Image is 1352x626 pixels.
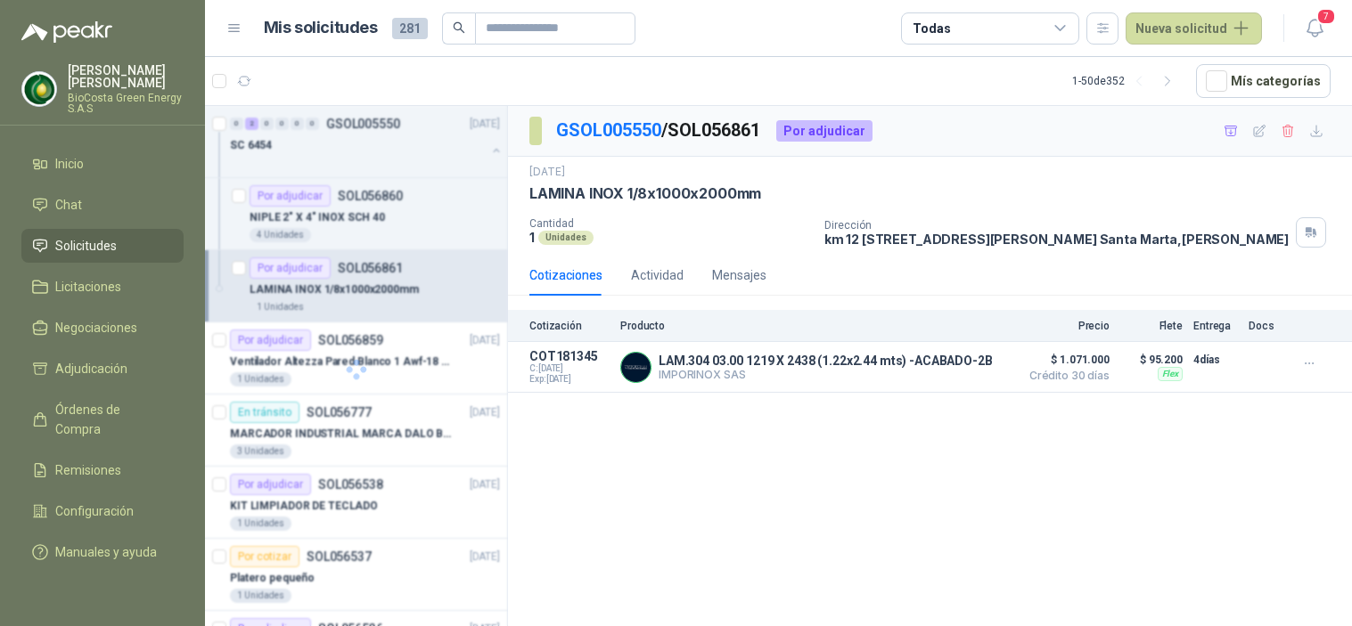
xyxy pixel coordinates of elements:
p: Entrega [1193,320,1238,332]
a: Solicitudes [21,229,184,263]
span: 7 [1316,8,1336,25]
span: 281 [392,18,428,39]
a: Inicio [21,147,184,181]
p: Cantidad [529,217,810,230]
p: Precio [1020,320,1110,332]
a: Negociaciones [21,311,184,345]
button: Mís categorías [1196,64,1331,98]
div: Unidades [538,231,594,245]
span: Crédito 30 días [1020,370,1110,381]
p: Producto [620,320,1010,332]
p: / SOL056861 [556,117,762,144]
p: km 12 [STREET_ADDRESS][PERSON_NAME] Santa Marta , [PERSON_NAME] [824,232,1290,247]
div: Flex [1158,367,1183,381]
div: Actividad [631,265,684,285]
div: Por adjudicar [776,120,873,142]
a: Licitaciones [21,270,184,304]
p: Docs [1249,320,1284,332]
p: LAMINA INOX 1/8x1000x2000mm [529,184,761,203]
span: Inicio [55,154,84,174]
span: search [453,21,465,34]
span: $ 1.071.000 [1020,349,1110,370]
span: Manuales y ayuda [55,542,157,562]
p: IMPORINOX SAS [659,368,993,381]
a: Adjudicación [21,352,184,386]
span: C: [DATE] [529,363,610,374]
button: Nueva solicitud [1126,12,1262,45]
div: Todas [913,19,950,38]
span: Exp: [DATE] [529,374,610,385]
p: Cotización [529,320,610,332]
p: 4 días [1193,349,1238,370]
p: Dirección [824,219,1290,232]
div: 1 - 50 de 352 [1072,67,1182,95]
h1: Mis solicitudes [264,15,378,41]
a: Configuración [21,494,184,528]
img: Company Logo [22,72,56,106]
p: COT181345 [529,349,610,363]
span: Negociaciones [55,318,137,337]
span: Configuración [55,501,134,521]
a: GSOL005550 [556,119,661,141]
p: $ 95.200 [1120,349,1183,370]
a: Órdenes de Compra [21,393,184,446]
p: LAM.304 03.00 1219 X 2438 (1.22x2.44 mts) -ACABADO-2B [659,354,993,368]
p: [PERSON_NAME] [PERSON_NAME] [68,64,184,89]
span: Órdenes de Compra [55,400,167,439]
div: Mensajes [712,265,766,285]
button: 7 [1299,12,1331,45]
p: [DATE] [529,164,565,181]
a: Manuales y ayuda [21,535,184,569]
span: Chat [55,195,82,215]
span: Adjudicación [55,359,127,378]
div: Cotizaciones [529,265,602,285]
span: Solicitudes [55,236,117,256]
span: Licitaciones [55,277,121,297]
p: Flete [1120,320,1183,332]
span: Remisiones [55,460,121,480]
img: Company Logo [621,353,651,382]
a: Chat [21,188,184,222]
p: BioCosta Green Energy S.A.S [68,93,184,114]
a: Remisiones [21,453,184,487]
p: 1 [529,230,535,245]
img: Logo peakr [21,21,112,43]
